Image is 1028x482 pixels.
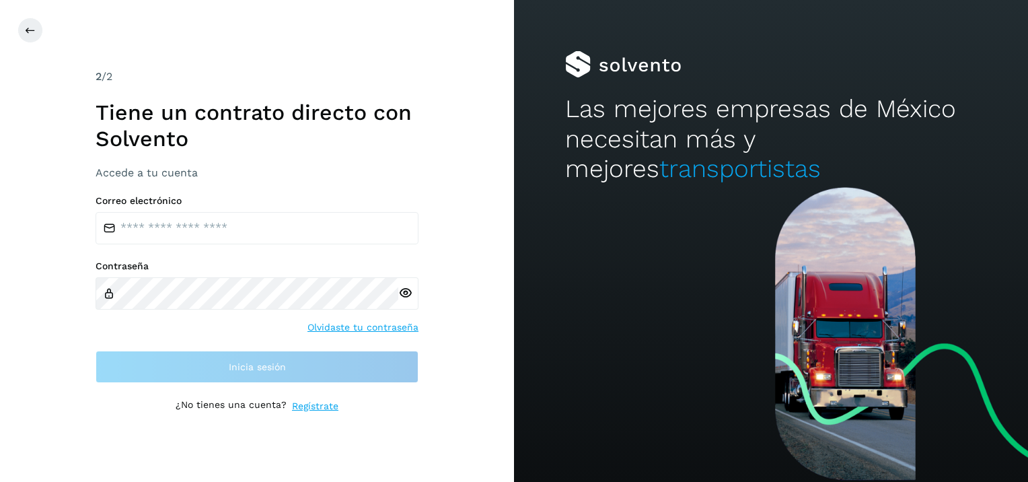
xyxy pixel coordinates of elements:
h1: Tiene un contrato directo con Solvento [96,100,418,151]
span: Inicia sesión [229,362,286,372]
h3: Accede a tu cuenta [96,166,418,179]
a: Regístrate [292,399,338,413]
h2: Las mejores empresas de México necesitan más y mejores [565,94,976,184]
span: 2 [96,70,102,83]
p: ¿No tienes una cuenta? [176,399,287,413]
button: Inicia sesión [96,351,418,383]
label: Correo electrónico [96,195,418,207]
span: transportistas [659,154,821,183]
div: /2 [96,69,418,85]
label: Contraseña [96,261,418,272]
a: Olvidaste tu contraseña [307,320,418,335]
